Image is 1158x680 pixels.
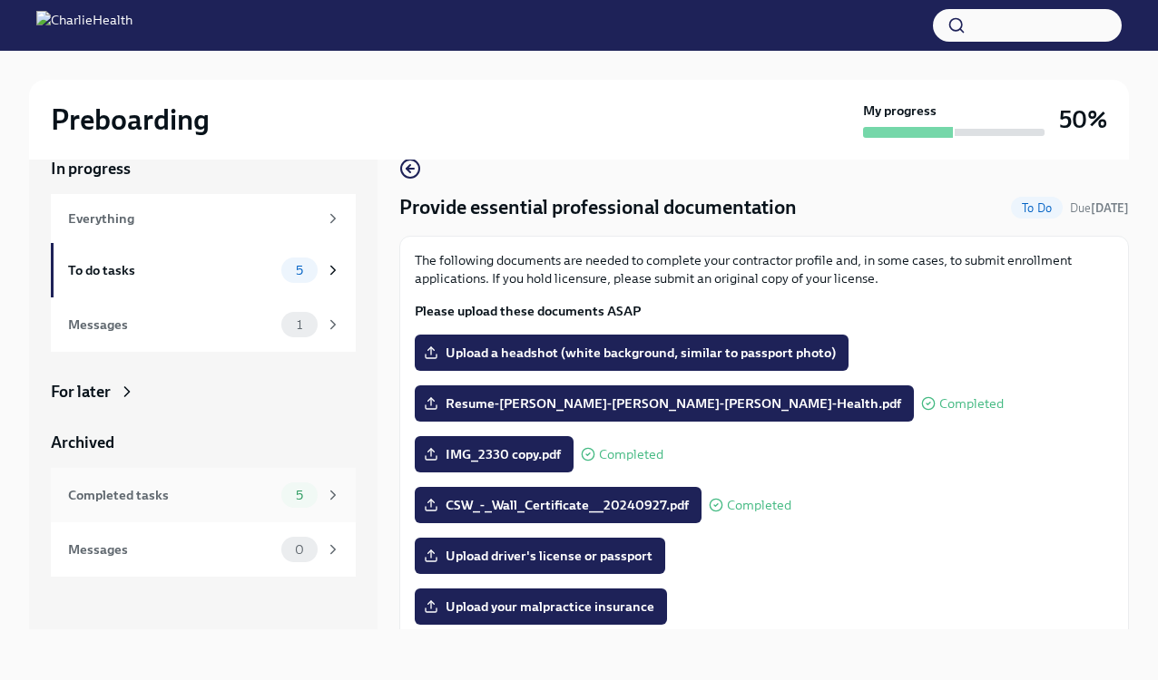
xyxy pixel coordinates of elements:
a: Messages1 [51,297,356,352]
a: Messages0 [51,522,356,577]
span: IMG_2330 copy.pdf [427,445,561,463]
p: The following documents are needed to complete your contractor profile and, in some cases, to sub... [415,251,1114,287]
div: To do tasks [68,260,274,280]
label: Upload driver's license or passport [415,538,665,574]
span: Resume-[PERSON_NAME]-[PERSON_NAME]-[PERSON_NAME]-Health.pdf [427,394,901,413]
span: Completed [727,499,791,512]
label: Upload a headshot (white background, similar to passport photo) [415,335,849,371]
a: In progress [51,158,356,180]
div: Completed tasks [68,485,274,505]
h3: 50% [1059,103,1107,136]
label: CSW_-_Wall_Certificate__20240927.pdf [415,487,702,523]
span: CSW_-_Wall_Certificate__20240927.pdf [427,496,689,514]
div: Messages [68,315,274,335]
a: Completed tasks5 [51,468,356,522]
a: To do tasks5 [51,243,356,297]
span: Completed [599,448,663,461]
div: For later [51,381,111,403]
span: 5 [285,264,314,277]
strong: My progress [863,102,937,120]
a: Everything [51,194,356,243]
strong: [DATE] [1091,201,1129,215]
a: For later [51,381,356,403]
span: Upload your malpractice insurance [427,597,654,616]
h2: Preboarding [51,102,210,138]
img: CharlieHealth [36,11,132,40]
div: Messages [68,539,274,559]
div: Everything [68,209,318,228]
span: Upload driver's license or passport [427,547,653,565]
h4: Provide essential professional documentation [399,194,797,221]
span: 0 [284,543,315,557]
span: Due [1070,201,1129,215]
span: August 23rd, 2025 09:00 [1070,199,1129,217]
span: 5 [285,489,314,502]
strong: Please upload these documents ASAP [415,303,641,319]
label: Resume-[PERSON_NAME]-[PERSON_NAME]-[PERSON_NAME]-Health.pdf [415,385,914,422]
span: 1 [286,318,313,332]
span: Upload a headshot (white background, similar to passport photo) [427,344,836,362]
span: To Do [1011,201,1063,215]
label: Upload your malpractice insurance [415,588,667,625]
span: Completed [939,397,1004,411]
label: IMG_2330 copy.pdf [415,436,574,472]
a: Archived [51,432,356,453]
